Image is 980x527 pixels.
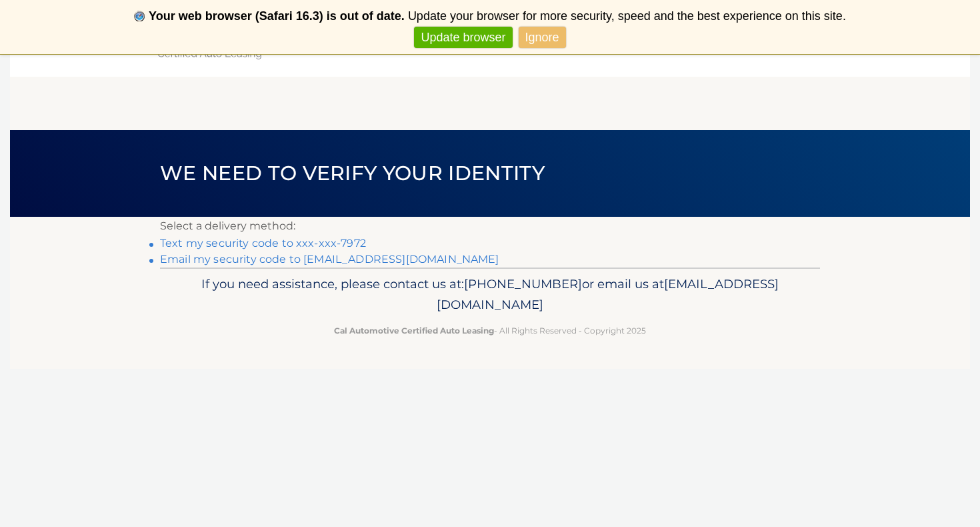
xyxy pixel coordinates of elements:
span: Update your browser for more security, speed and the best experience on this site. [408,9,846,23]
span: We need to verify your identity [160,161,545,185]
a: Text my security code to xxx-xxx-7972 [160,237,366,249]
strong: Cal Automotive Certified Auto Leasing [334,326,494,336]
a: Ignore [519,27,566,49]
span: [PHONE_NUMBER] [464,276,582,292]
a: Email my security code to [EMAIL_ADDRESS][DOMAIN_NAME] [160,253,499,266]
a: Update browser [414,27,512,49]
p: If you need assistance, please contact us at: or email us at [169,274,811,316]
p: - All Rights Reserved - Copyright 2025 [169,324,811,338]
b: Your web browser (Safari 16.3) is out of date. [149,9,405,23]
p: Select a delivery method: [160,217,820,235]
